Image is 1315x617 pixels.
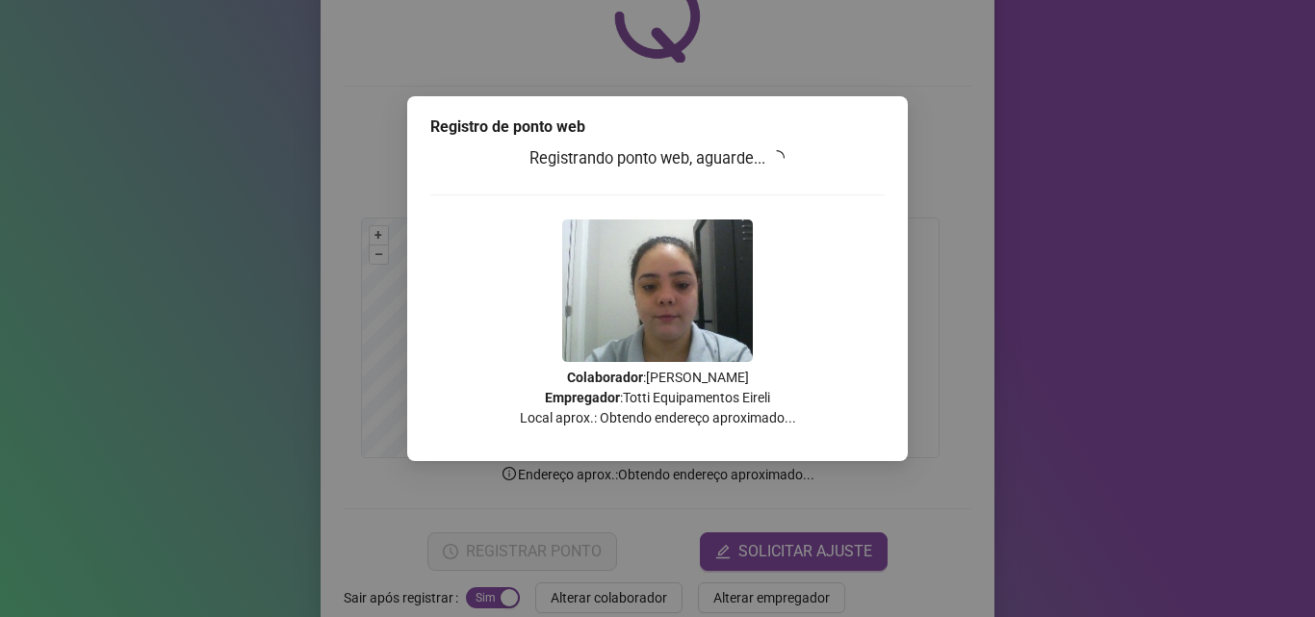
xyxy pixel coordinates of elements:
div: Registro de ponto web [430,116,885,139]
span: loading [769,150,785,166]
strong: Colaborador [567,370,643,385]
p: : [PERSON_NAME] : Totti Equipamentos Eireli Local aprox.: Obtendo endereço aproximado... [430,368,885,428]
img: Z [562,219,753,362]
h3: Registrando ponto web, aguarde... [430,146,885,171]
strong: Empregador [545,390,620,405]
